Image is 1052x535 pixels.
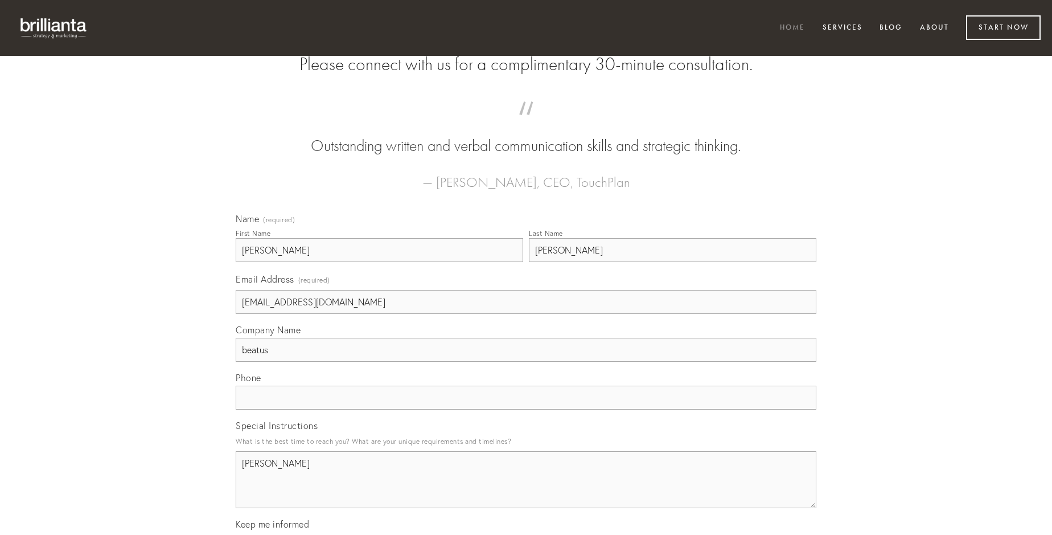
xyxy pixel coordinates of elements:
[772,19,812,38] a: Home
[815,19,870,38] a: Services
[236,372,261,383] span: Phone
[966,15,1041,40] a: Start Now
[254,113,798,157] blockquote: Outstanding written and verbal communication skills and strategic thinking.
[298,272,330,288] span: (required)
[236,229,270,238] div: First Name
[529,229,563,238] div: Last Name
[872,19,910,38] a: Blog
[236,518,309,530] span: Keep me informed
[11,11,97,44] img: brillianta - research, strategy, marketing
[236,273,294,285] span: Email Address
[236,420,318,431] span: Special Instructions
[236,451,816,508] textarea: [PERSON_NAME]
[254,157,798,194] figcaption: — [PERSON_NAME], CEO, TouchPlan
[913,19,956,38] a: About
[236,324,301,336] span: Company Name
[236,54,816,75] h2: Please connect with us for a complimentary 30-minute consultation.
[236,213,259,224] span: Name
[236,434,816,449] p: What is the best time to reach you? What are your unique requirements and timelines?
[263,217,295,223] span: (required)
[254,113,798,135] span: “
